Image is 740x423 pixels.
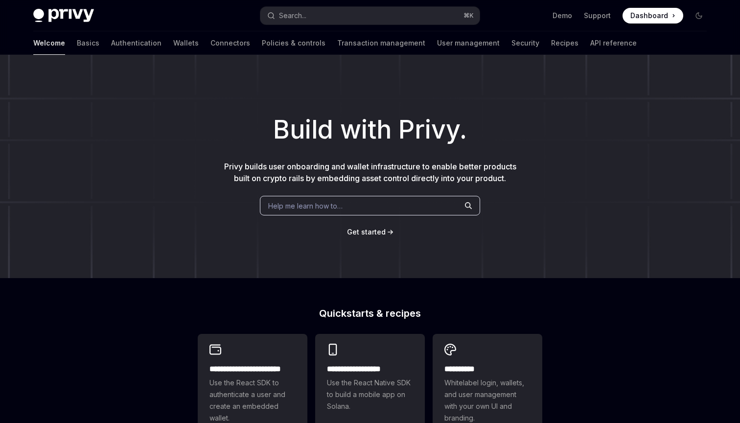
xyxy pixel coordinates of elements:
[337,31,425,55] a: Transaction management
[33,9,94,23] img: dark logo
[111,31,162,55] a: Authentication
[16,111,724,149] h1: Build with Privy.
[584,11,611,21] a: Support
[551,31,578,55] a: Recipes
[33,31,65,55] a: Welcome
[210,31,250,55] a: Connectors
[173,31,199,55] a: Wallets
[630,11,668,21] span: Dashboard
[623,8,683,23] a: Dashboard
[553,11,572,21] a: Demo
[463,12,474,20] span: ⌘ K
[268,201,343,211] span: Help me learn how to…
[77,31,99,55] a: Basics
[437,31,500,55] a: User management
[511,31,539,55] a: Security
[198,308,542,318] h2: Quickstarts & recipes
[590,31,637,55] a: API reference
[262,31,325,55] a: Policies & controls
[347,228,386,236] span: Get started
[260,7,480,24] button: Open search
[279,10,306,22] div: Search...
[327,377,413,412] span: Use the React Native SDK to build a mobile app on Solana.
[347,227,386,237] a: Get started
[224,162,516,183] span: Privy builds user onboarding and wallet infrastructure to enable better products built on crypto ...
[691,8,707,23] button: Toggle dark mode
